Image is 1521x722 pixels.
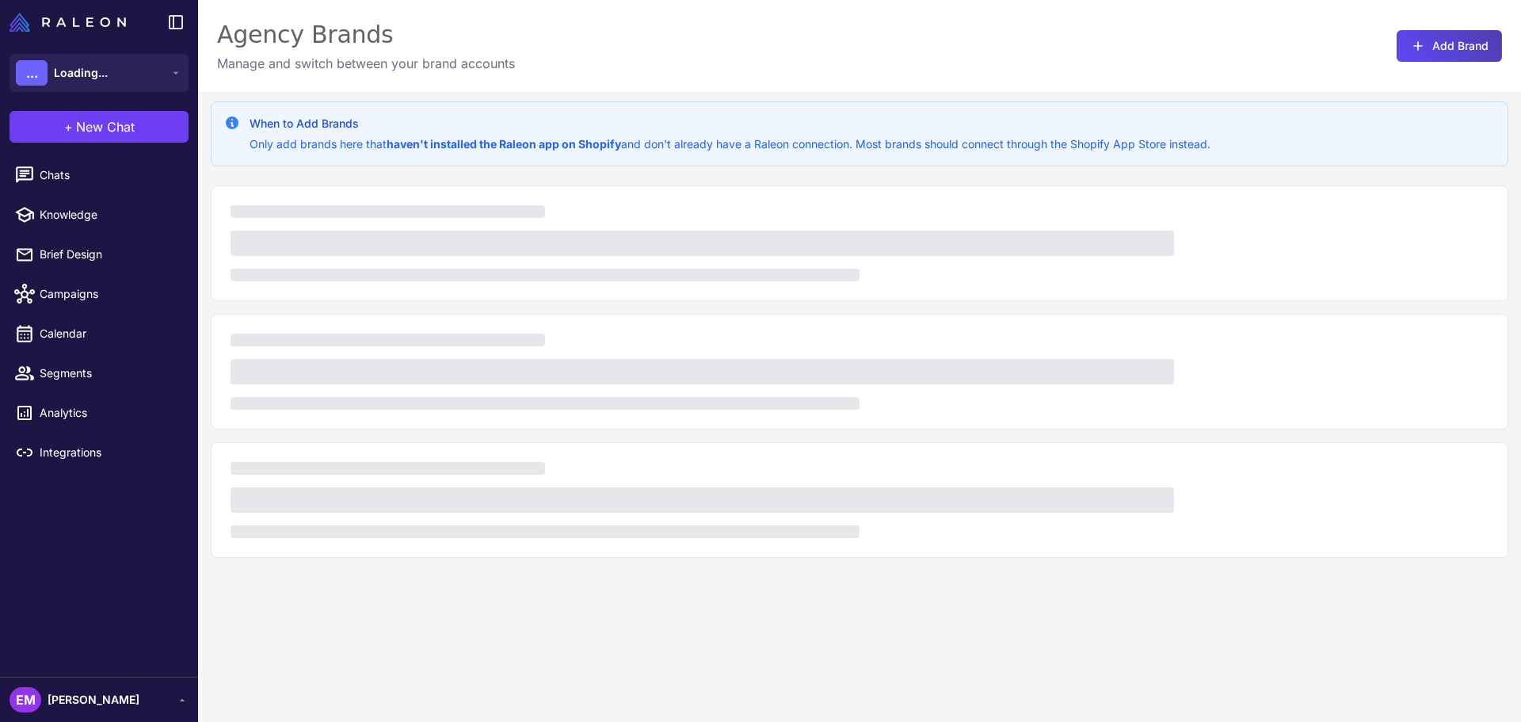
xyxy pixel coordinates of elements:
img: Raleon Logo [10,13,126,32]
div: Agency Brands [217,19,515,51]
span: Segments [40,365,179,382]
button: +New Chat [10,111,189,143]
a: Integrations [6,436,192,469]
div: EM [10,687,41,712]
span: Campaigns [40,285,179,303]
span: [PERSON_NAME] [48,691,139,709]
button: ...Loading... [10,54,189,92]
a: Segments [6,357,192,390]
p: Manage and switch between your brand accounts [217,54,515,73]
button: Add Brand [1397,30,1502,62]
a: Analytics [6,396,192,430]
span: Brief Design [40,246,179,263]
a: Raleon Logo [10,13,132,32]
a: Knowledge [6,198,192,231]
span: Integrations [40,444,179,461]
span: Chats [40,166,179,184]
a: Chats [6,159,192,192]
div: ... [16,60,48,86]
a: Brief Design [6,238,192,271]
h3: When to Add Brands [250,115,1210,132]
strong: haven't installed the Raleon app on Shopify [387,137,621,151]
p: Only add brands here that and don't already have a Raleon connection. Most brands should connect ... [250,136,1210,153]
span: Loading... [54,64,108,82]
span: Calendar [40,325,179,342]
span: New Chat [76,117,135,136]
a: Calendar [6,317,192,350]
span: Knowledge [40,206,179,223]
a: Campaigns [6,277,192,311]
span: + [64,117,73,136]
span: Analytics [40,404,179,422]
